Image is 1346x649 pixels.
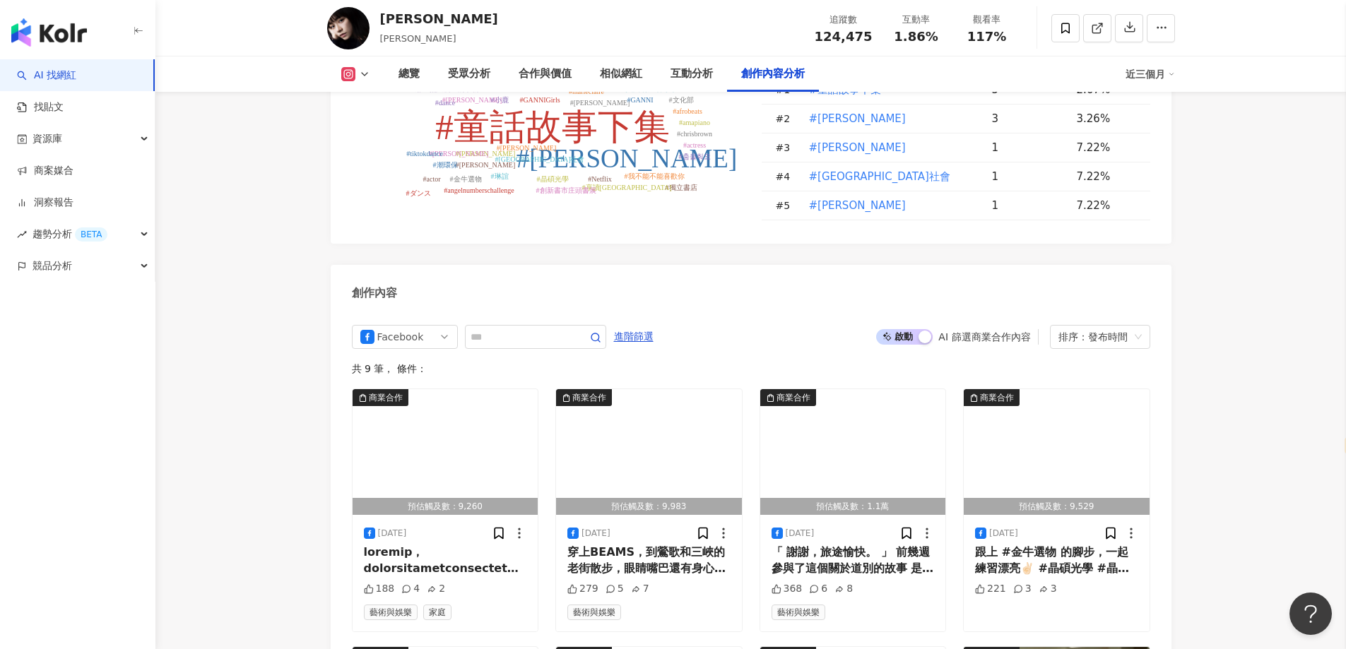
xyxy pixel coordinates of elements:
span: 1.86% [894,30,938,44]
span: #[PERSON_NAME] [809,111,906,126]
tspan: #童話故事下集 [435,107,670,147]
tspan: #[PERSON_NAME] [516,144,736,173]
div: 1 [992,198,1065,213]
div: [DATE] [582,528,610,540]
img: post-image [353,389,538,515]
span: rise [17,230,27,239]
a: 洞察報告 [17,196,73,210]
tspan: #小鹿 [490,96,508,104]
div: 觀看率 [960,13,1014,27]
td: 7.22% [1065,191,1150,220]
span: #[GEOGRAPHIC_DATA]社會 [809,169,950,184]
div: [DATE] [786,528,815,540]
tspan: #actress [683,141,705,149]
span: 家庭 [423,605,451,620]
div: 3 [1013,582,1032,596]
tspan: #tiktokdance [406,150,443,157]
div: 368 [772,582,803,596]
div: 創作內容分析 [741,66,805,83]
td: #姚愛寗 [797,105,981,133]
div: 279 [567,582,598,596]
div: Facebook [377,326,423,348]
div: 7.22% [1077,140,1136,155]
div: 7.22% [1077,169,1136,184]
button: 進階篩選 [613,325,654,347]
div: 7 [631,582,649,596]
img: logo [11,18,87,47]
button: 商業合作預估觸及數：9,260 [353,389,538,515]
td: 7.22% [1065,133,1150,162]
a: 商案媒合 [17,164,73,178]
div: 相似網紅 [600,66,642,83]
span: 藝術與娛樂 [772,605,825,620]
div: 創作內容 [352,285,397,301]
button: 商業合作預估觸及數：1.1萬 [760,389,946,515]
div: # 5 [776,198,797,213]
div: 預估觸及數：1.1萬 [760,498,946,516]
div: # 3 [776,140,797,155]
span: 競品分析 [33,250,72,282]
tspan: #dance [435,99,455,107]
tspan: #afrobeats [673,107,702,115]
div: 受眾分析 [448,66,490,83]
tspan: #[PERSON_NAME] [442,96,501,104]
div: [DATE] [378,528,407,540]
span: 124,475 [815,29,873,44]
div: 3.26% [1077,111,1136,126]
tspan: #[PERSON_NAME] [455,161,514,169]
tspan: #我不能不能喜歡你 [624,172,684,180]
div: 7.22% [1077,198,1136,213]
td: #李玉璽 [797,191,981,220]
div: 排序：發布時間 [1058,326,1129,348]
tspan: #創新書市庄頭書展 [536,186,596,194]
div: 「 謝謝，旅途愉快。 」 前幾週參與了這個關於道別的故事 是詩人零雨和草莓救星的合作 歌很好聽 畫面也很舒服 跟你們分享 〈 頭城—悼F 〉 #聽見零雨 @wssband1998 @fisfis... [772,544,935,576]
div: BETA [75,227,107,242]
div: 合作與價值 [519,66,572,83]
div: 6 [809,582,827,596]
div: 8 [834,582,853,596]
tspan: #文化部 [668,96,693,104]
div: 近三個月 [1126,63,1175,85]
button: #[PERSON_NAME] [808,105,907,133]
tspan: #晶碩光學 [536,175,568,183]
tspan: #金牛選物 [449,175,481,183]
span: #[PERSON_NAME] [809,140,906,155]
span: 117% [967,30,1007,44]
div: 商業合作 [777,391,810,405]
div: 1 [992,140,1065,155]
tspan: #[GEOGRAPHIC_DATA]社會 [495,155,584,163]
div: 共 9 筆 ， 條件： [352,363,1150,374]
tspan: #[PERSON_NAME] [428,150,488,157]
iframe: Help Scout Beacon - Open [1289,593,1332,635]
td: 3.26% [1065,105,1150,133]
tspan: #GANNI [627,96,653,104]
tspan: #潮環保 [432,161,457,169]
span: [PERSON_NAME] [380,33,456,44]
div: 5 [606,582,624,596]
div: 2 [427,582,445,596]
button: #[PERSON_NAME] [808,133,907,162]
tspan: #獨立書店 [665,184,697,191]
button: 商業合作預估觸及數：9,529 [964,389,1150,515]
a: searchAI 找網紅 [17,69,76,83]
div: 221 [975,582,1006,596]
div: 追蹤數 [815,13,873,27]
img: post-image [556,389,742,515]
div: 預估觸及數：9,529 [964,498,1150,516]
div: 3 [1039,582,1057,596]
img: post-image [760,389,946,515]
button: #[PERSON_NAME] [808,191,907,220]
div: 商業合作 [980,391,1014,405]
span: 趨勢分析 [33,218,107,250]
div: [DATE] [989,528,1018,540]
div: # 2 [776,111,797,126]
div: 穿上BEAMS，到鶯歌和三峽的老街散步，眼睛嘴巴還有身心都被照顧到的一天☁️ / Dressed for the Journey vol.2特別企劃小展覽 @beams_taiwan 企劃期間：... [567,544,731,576]
tspan: #[PERSON_NAME] [569,99,629,107]
span: 進階篩選 [614,326,654,348]
img: post-image [964,389,1150,515]
div: # 4 [776,169,797,184]
div: AI 篩選商業合作內容 [938,331,1030,343]
tspan: #Netflix [588,175,611,183]
div: loremip，dolorsitametconsecteturadipisci。elitseddoe，temp77incidid！ 《#utlabore 》etdoloremagn、aliqua... [364,544,527,576]
span: 藝術與娛樂 [364,605,418,620]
